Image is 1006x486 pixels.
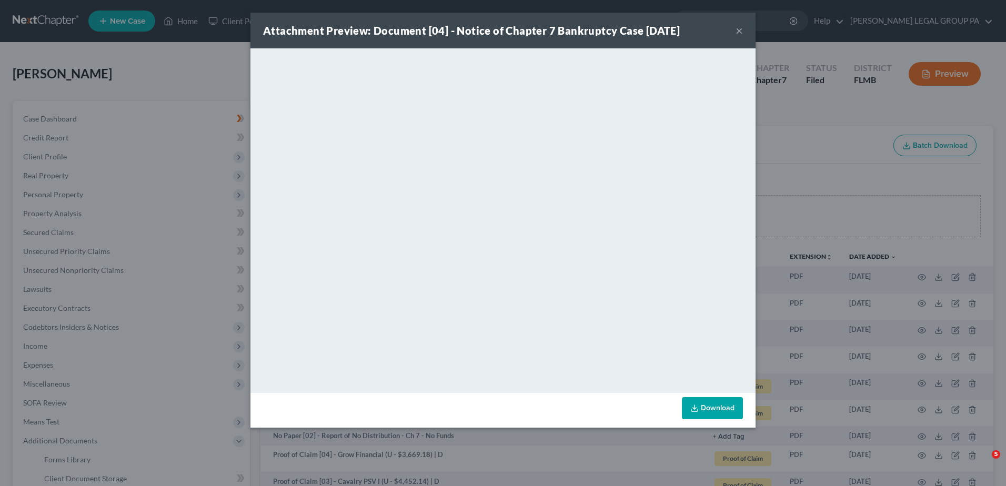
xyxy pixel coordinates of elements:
strong: Attachment Preview: Document [04] - Notice of Chapter 7 Bankruptcy Case [DATE] [263,24,680,37]
button: × [736,24,743,37]
span: 5 [992,450,1000,459]
iframe: Intercom live chat [970,450,995,475]
iframe: <object ng-attr-data='[URL][DOMAIN_NAME]' type='application/pdf' width='100%' height='650px'></ob... [250,48,756,390]
a: Download [682,397,743,419]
